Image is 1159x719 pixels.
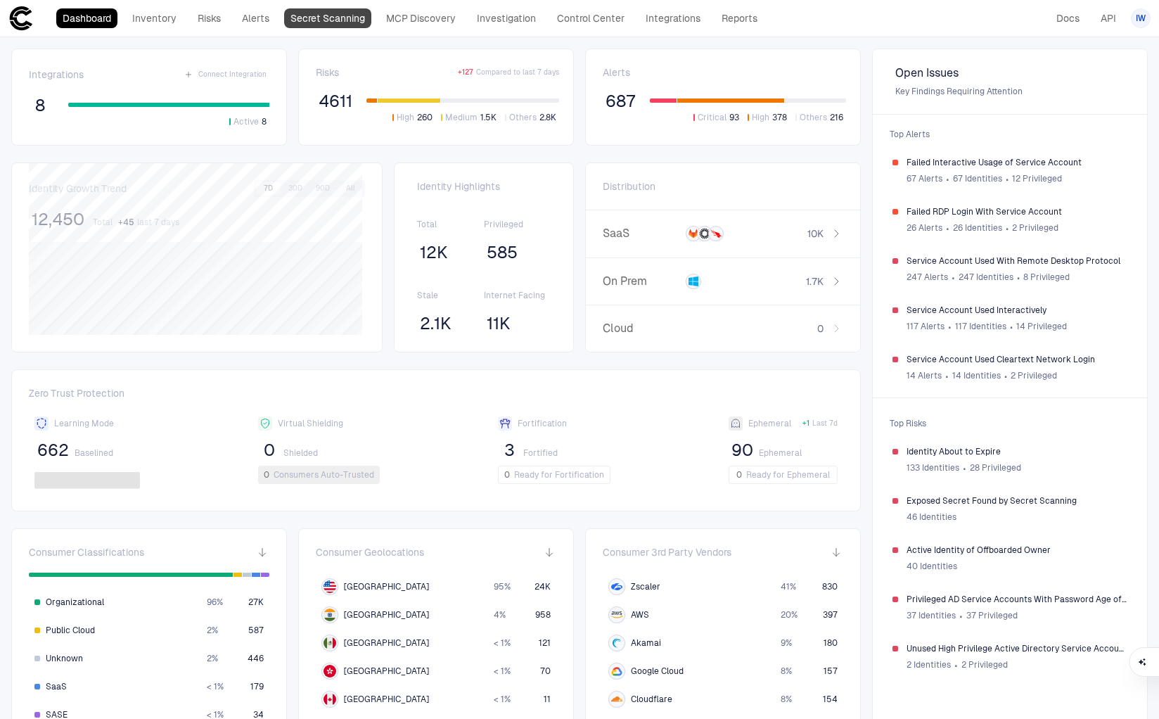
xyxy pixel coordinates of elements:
[745,111,790,124] button: High378
[729,112,739,123] span: 93
[551,8,631,28] a: Control Center
[824,666,838,677] span: 157
[817,322,824,335] span: 0
[207,625,218,636] span: 2 %
[207,653,218,664] span: 2 %
[807,227,824,240] span: 10K
[959,272,1013,283] span: 247 Identities
[907,255,1127,267] span: Service Account Used With Remote Desktop Protocol
[611,581,622,592] div: Zscaler
[691,111,742,124] button: Critical93
[226,115,269,128] button: Active8
[539,637,551,649] span: 121
[781,637,792,649] span: 9 %
[824,637,838,649] span: 180
[954,654,959,675] span: ∙
[781,694,792,705] span: 8 %
[248,597,264,608] span: 27K
[438,111,499,124] button: Medium1.5K
[961,659,1008,670] span: 2 Privileged
[947,316,952,337] span: ∙
[611,637,622,649] div: Akamai
[907,610,956,621] span: 37 Identities
[248,653,264,664] span: 446
[344,581,429,592] span: [GEOGRAPHIC_DATA]
[1005,217,1010,238] span: ∙
[907,354,1127,365] span: Service Account Used Cleartext Network Login
[698,112,726,123] span: Critical
[29,94,51,117] button: 8
[207,681,224,692] span: < 1 %
[250,681,264,692] span: 179
[907,561,957,572] span: 40 Identities
[1136,13,1146,24] span: IW
[1094,8,1122,28] a: API
[248,625,264,636] span: 587
[959,605,963,626] span: ∙
[324,637,336,649] img: MX
[420,313,452,334] span: 2.1K
[781,666,792,677] span: 8 %
[29,182,127,195] span: Identity Growth Trend
[731,440,753,461] span: 90
[907,643,1127,654] span: Unused High Privilege Active Directory Service Accounts
[46,653,83,664] span: Unknown
[29,546,144,559] span: Consumer Classifications
[523,447,558,459] span: Fortified
[952,370,1001,381] span: 14 Identities
[907,272,948,283] span: 247 Alerts
[494,609,506,621] span: 4 %
[907,545,1127,556] span: Active Identity of Offboarded Owner
[611,666,622,677] div: Google Cloud
[458,68,473,77] span: + 127
[56,8,117,28] a: Dashboard
[476,68,559,77] span: Compared to last 7 days
[907,305,1127,316] span: Service Account Used Interactively
[715,8,764,28] a: Reports
[781,609,798,621] span: 20 %
[736,469,742,481] span: 0
[1050,8,1086,28] a: Docs
[137,217,179,228] span: last 7 days
[611,609,622,621] div: AWS
[504,440,515,461] span: 3
[417,112,433,123] span: 260
[1131,8,1151,28] button: IW
[181,66,269,83] button: Connect Integration
[75,447,113,459] span: Baselined
[324,693,336,706] img: CA
[806,275,824,288] span: 1.7K
[29,68,84,81] span: Integrations
[417,180,551,193] span: Identity Highlights
[316,546,424,559] span: Consumer Geolocations
[258,439,281,462] button: 0
[603,66,630,79] span: Alerts
[945,365,949,386] span: ∙
[603,227,680,241] span: SaaS
[191,8,227,28] a: Risks
[603,546,731,559] span: Consumer 3rd Party Vendors
[233,116,259,127] span: Active
[498,439,520,462] button: 3
[126,8,183,28] a: Inventory
[881,409,1139,438] span: Top Risks
[907,446,1127,457] span: Identity About to Expire
[535,609,551,621] span: 958
[603,274,680,288] span: On Prem
[907,206,1127,217] span: Failed RDP Login With Service Account
[895,86,1125,97] span: Key Findings Requiring Attention
[198,70,267,79] span: Connect Integration
[970,462,1021,473] span: 28 Privileged
[338,182,363,195] button: All
[759,447,802,459] span: Ephemeral
[907,222,942,234] span: 26 Alerts
[54,418,114,429] span: Learning Mode
[324,580,336,593] img: US
[278,418,343,429] span: Virtual Shielding
[480,112,497,123] span: 1.5K
[729,439,756,462] button: 90
[504,469,510,481] span: 0
[417,312,454,335] button: 2.1K
[907,495,1127,507] span: Exposed Secret Found by Secret Scanning
[324,665,336,677] img: HK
